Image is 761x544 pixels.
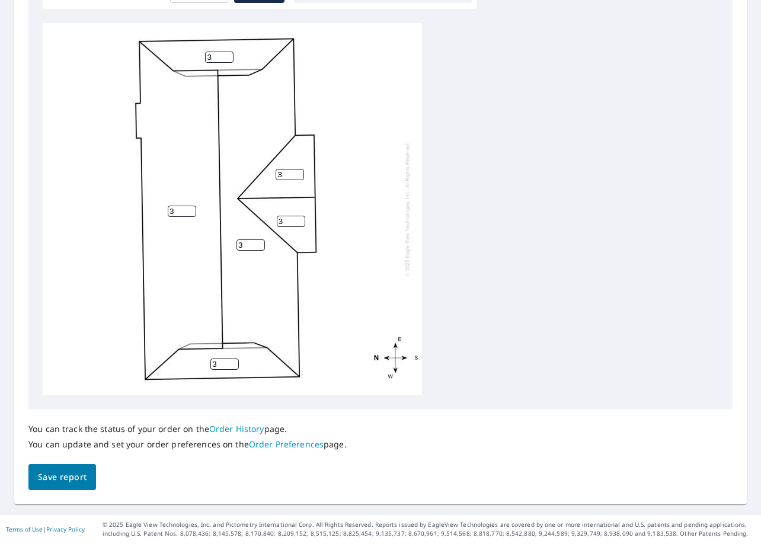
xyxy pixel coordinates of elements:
button: Save report [28,464,96,491]
a: Order Preferences [249,439,324,450]
p: © 2025 Eagle View Technologies, Inc. and Pictometry International Corp. All Rights Reserved. Repo... [103,520,755,538]
p: You can track the status of your order on the page. [28,424,347,434]
p: | [6,526,85,533]
a: Privacy Policy [46,525,85,533]
span: Save report [38,470,87,485]
a: Terms of Use [6,525,43,533]
a: Order History [209,423,264,434]
p: You can update and set your order preferences on the page. [28,439,347,450]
